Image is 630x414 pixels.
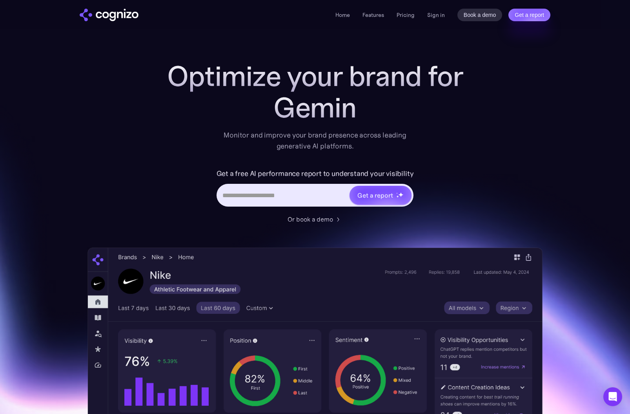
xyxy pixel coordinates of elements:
[457,9,503,21] a: Book a demo
[349,185,412,205] a: Get a reportstarstarstar
[396,195,399,198] img: star
[158,60,472,92] h1: Optimize your brand for
[427,10,445,20] a: Sign in
[335,11,350,18] a: Home
[398,192,403,197] img: star
[218,130,412,152] div: Monitor and improve your brand presence across leading generative AI platforms.
[288,214,333,224] div: Or book a demo
[362,11,384,18] a: Features
[217,167,414,180] label: Get a free AI performance report to understand your visibility
[158,92,472,123] div: Gemin
[603,387,622,406] div: Open Intercom Messenger
[397,11,415,18] a: Pricing
[396,192,397,194] img: star
[80,9,138,21] img: cognizo logo
[357,191,393,200] div: Get a report
[288,214,342,224] a: Or book a demo
[217,167,414,211] form: Hero URL Input Form
[80,9,138,21] a: home
[508,9,550,21] a: Get a report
